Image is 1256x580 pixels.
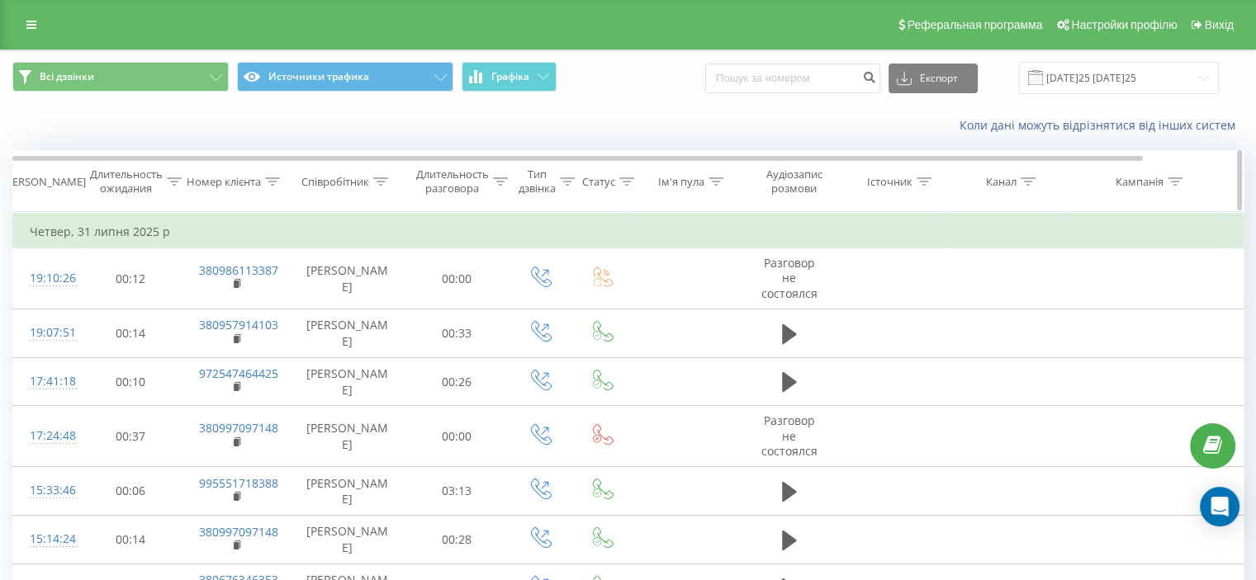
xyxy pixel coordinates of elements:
font: Номер клієнта [187,174,261,189]
font: [PERSON_NAME] [306,524,388,556]
font: 00:00 [442,271,472,286]
font: Настройки профілю [1071,18,1177,31]
font: Тип дзвінка [519,167,556,196]
font: 00:10 [116,374,145,389]
font: 00:26 [442,374,472,389]
font: Ім'я пула [658,174,704,189]
font: Четвер, 31 липня 2025 р [30,224,170,239]
font: Источники трафика [268,69,369,83]
a: Коли дані можуть відрізнятися від інших систем [960,117,1244,133]
font: 19:10:26 [30,270,76,285]
font: [PERSON_NAME] [306,420,388,452]
font: 00:12 [116,271,145,286]
font: Кампанія [1116,174,1164,189]
font: Коли дані можуть відрізнятися від інших систем [960,117,1235,133]
font: [PERSON_NAME] [306,475,388,507]
font: 19:07:51 [30,324,76,340]
font: Графіка [491,69,529,83]
font: 17:41:18 [30,373,76,389]
button: Графіка [462,62,557,92]
font: Співробітник [301,174,369,189]
font: Разговор не состоялся [761,413,818,458]
font: 00:14 [116,531,145,547]
a: 380957914103 [199,317,278,332]
a: 380986113387 [199,262,278,278]
font: Вихід [1205,18,1234,31]
div: Відкрити Intercom Messenger [1200,487,1239,526]
a: 380997097148 [199,524,278,540]
font: Аудіозапис розмови [766,167,822,196]
font: 00:00 [442,428,472,444]
font: Експорт [920,71,958,85]
font: 00:28 [442,531,472,547]
font: [PERSON_NAME] [306,365,388,398]
font: [PERSON_NAME] [306,317,388,349]
font: 15:33:46 [30,482,76,497]
font: 00:14 [116,325,145,341]
a: 972547464425 [199,365,278,381]
font: Реферальная программа [908,18,1043,31]
font: 03:13 [442,483,472,499]
font: [PERSON_NAME] [2,174,86,189]
font: Длительность разговора [416,167,489,196]
font: 15:14:24 [30,530,76,546]
font: 00:33 [442,325,472,341]
a: 995551718388 [199,475,278,491]
font: Статус [582,174,615,189]
button: Експорт [889,64,978,93]
font: Разговор не состоялся [761,255,818,300]
font: 00:06 [116,483,145,499]
font: Длительность ожидания [90,167,163,196]
a: 380997097148 [199,420,278,436]
font: 17:24:48 [30,427,76,443]
font: [PERSON_NAME] [306,262,388,295]
button: Источники трафика [237,62,453,92]
font: 00:37 [116,428,145,444]
font: Істочник [867,174,912,189]
font: Канал [986,174,1017,189]
input: Пошук за номером [705,64,880,93]
button: Всі дзвінки [12,62,229,92]
font: Всі дзвінки [40,69,94,83]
